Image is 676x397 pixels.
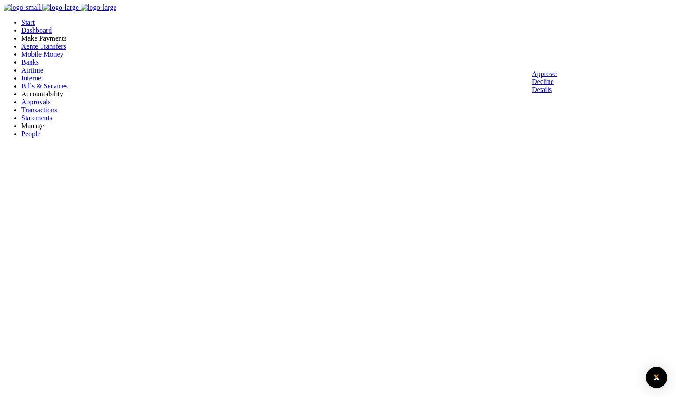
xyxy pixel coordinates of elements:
[81,4,116,11] img: logo-large
[21,90,672,98] li: Ac
[532,78,554,85] a: Decline
[42,4,78,11] img: logo-large
[21,42,66,50] a: Xente Transfers
[4,4,41,11] img: logo-small
[21,19,35,26] a: Start
[646,367,667,388] div: Open Intercom Messenger
[30,90,63,98] span: countability
[532,70,557,77] a: Approve
[21,130,41,137] a: People
[21,114,52,122] a: Statements
[27,34,66,42] span: ake Payments
[27,122,44,130] span: anage
[532,86,552,93] a: Details
[21,74,43,82] a: Internet
[21,66,43,74] a: Airtime
[21,50,64,58] a: Mobile Money
[21,122,672,130] li: M
[21,58,39,66] a: Banks
[21,82,68,90] a: Bills & Services
[21,106,57,114] a: Transactions
[21,34,672,42] li: M
[4,4,116,11] a: logo-small logo-large logo-large
[21,27,52,34] a: Dashboard
[21,98,51,106] a: Approvals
